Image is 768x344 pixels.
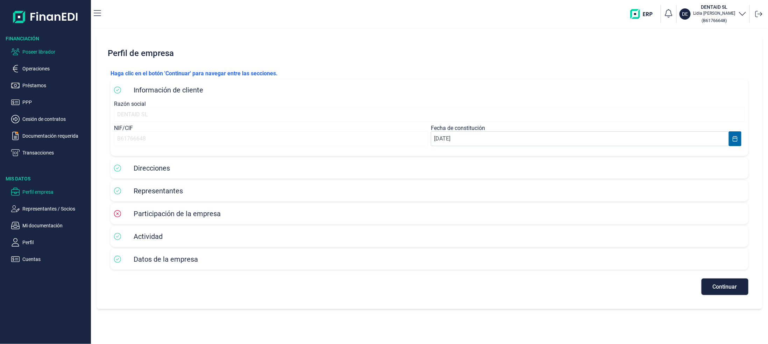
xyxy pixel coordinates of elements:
[11,188,88,196] button: Perfil empresa
[11,132,88,140] button: Documentación requerida
[22,98,88,106] p: PPP
[22,132,88,140] p: Documentación requerida
[134,255,198,263] span: Datos de la empresa
[134,232,163,241] span: Actividad
[694,11,735,16] p: Lidia [PERSON_NAME]
[702,18,727,23] small: Copiar cif
[729,131,741,146] button: Choose Date
[111,69,748,78] p: Haga clic en el botón 'Continuar' para navegar entre las secciones.
[134,86,203,94] span: Información de cliente
[22,115,88,123] p: Cesión de contratos
[11,255,88,263] button: Cuentas
[11,149,88,157] button: Transacciones
[22,48,88,56] p: Poseer librador
[22,238,88,247] p: Perfil
[22,255,88,263] p: Cuentas
[702,278,748,295] button: Continuar
[22,81,88,90] p: Préstamos
[134,164,170,172] span: Direcciones
[694,4,735,11] h3: DENTAID SL
[682,11,688,18] p: DE
[105,43,754,64] h2: Perfil de empresa
[431,125,485,131] label: Fecha de constitución
[11,238,88,247] button: Perfil
[11,64,88,73] button: Operaciones
[11,115,88,123] button: Cesión de contratos
[114,125,133,131] label: NIF/CIF
[134,187,183,195] span: Representantes
[630,9,658,19] img: erp
[114,101,146,107] label: Razón social
[11,81,88,90] button: Préstamos
[11,221,88,230] button: Mi documentación
[680,4,747,25] button: DEDENTAID SLLidia [PERSON_NAME](B61766648)
[22,205,88,213] p: Representantes / Socios
[22,149,88,157] p: Transacciones
[22,64,88,73] p: Operaciones
[22,221,88,230] p: Mi documentación
[13,6,78,28] img: Logo de aplicación
[11,48,88,56] button: Poseer librador
[134,209,221,218] span: Participación de la empresa
[713,284,737,289] span: Continuar
[22,188,88,196] p: Perfil empresa
[11,205,88,213] button: Representantes / Socios
[11,98,88,106] button: PPP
